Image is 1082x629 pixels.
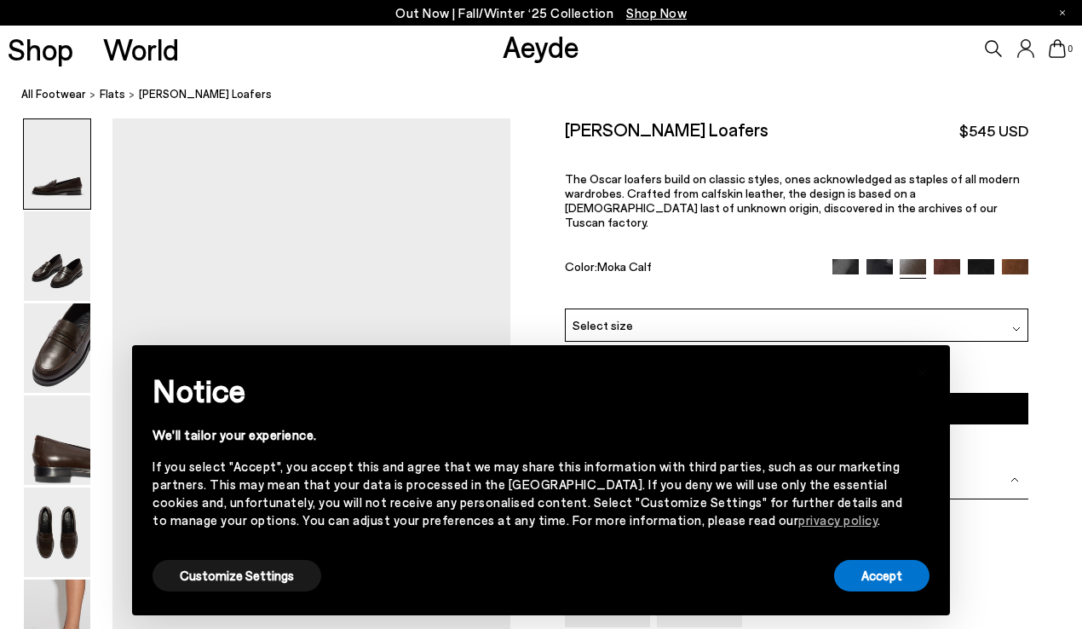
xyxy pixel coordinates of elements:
[834,560,929,591] button: Accept
[917,358,929,383] span: ×
[153,458,902,529] div: If you select "Accept", you accept this and agree that we may share this information with third p...
[153,368,902,413] h2: Notice
[902,350,943,391] button: Close this notice
[798,512,878,528] a: privacy policy
[153,426,902,444] div: We'll tailor your experience.
[153,560,321,591] button: Customize Settings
